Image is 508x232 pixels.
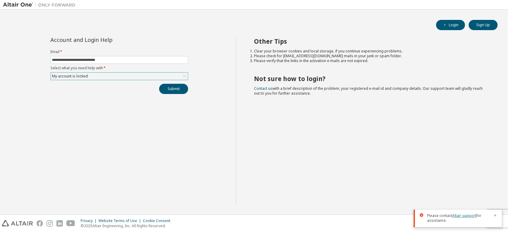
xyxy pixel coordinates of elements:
img: instagram.svg [47,220,53,227]
li: Please check for [EMAIL_ADDRESS][DOMAIN_NAME] mails in your junk or spam folder. [254,54,487,58]
h2: Not sure how to login? [254,75,487,83]
img: youtube.svg [66,220,75,227]
div: Website Terms of Use [98,218,143,223]
img: linkedin.svg [56,220,63,227]
button: Login [436,20,465,30]
label: Select what you need help with [50,66,188,71]
img: facebook.svg [37,220,43,227]
button: Submit [159,84,188,94]
div: Account and Login Help [50,37,161,42]
img: Altair One [3,2,79,8]
div: My account is locked [51,73,89,80]
a: Contact us [254,86,273,91]
p: © 2025 Altair Engineering, Inc. All Rights Reserved. [81,223,174,228]
div: My account is locked [51,73,188,80]
button: Sign Up [469,20,498,30]
li: Please verify that the links in the activation e-mails are not expired. [254,58,487,63]
div: Privacy [81,218,98,223]
li: Clear your browser cookies and local storage, if you continue experiencing problems. [254,49,487,54]
img: altair_logo.svg [2,220,33,227]
h2: Other Tips [254,37,487,45]
a: Altair support [452,213,476,218]
span: Please contact for assistance. [427,213,490,223]
label: Email [50,49,188,54]
span: with a brief description of the problem, your registered e-mail id and company details. Our suppo... [254,86,483,96]
div: Cookie Consent [143,218,174,223]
